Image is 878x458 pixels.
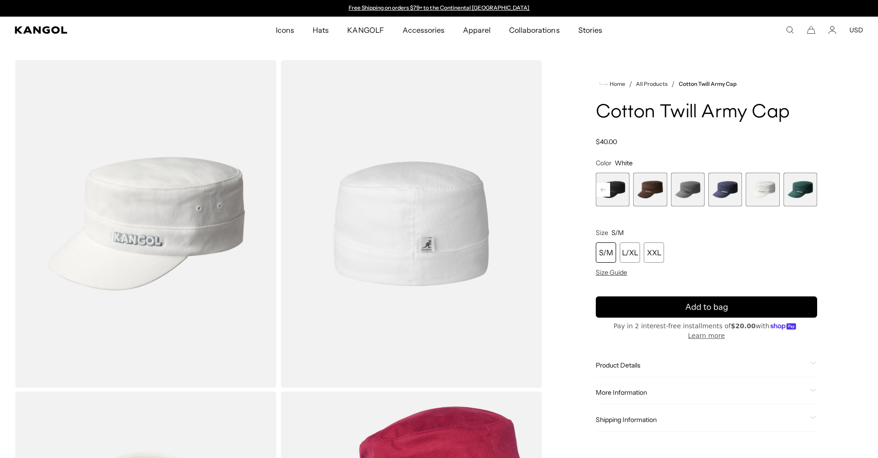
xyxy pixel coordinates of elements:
slideshow-component: Announcement bar [344,5,534,12]
label: Navy [708,173,742,206]
span: Shipping Information [596,416,806,424]
div: Announcement [344,5,534,12]
img: color-white [15,60,277,388]
a: Hats [303,17,338,43]
img: color-white [280,60,542,388]
button: USD [849,26,863,34]
div: 4 of 9 [596,173,629,206]
h1: Cotton Twill Army Cap [596,102,817,123]
a: All Products [636,81,668,87]
span: Color [596,159,611,167]
label: Pine [783,173,817,206]
div: 7 of 9 [708,173,742,206]
span: $40.00 [596,138,617,146]
span: White [615,159,633,167]
a: Cotton Twill Army Cap [679,81,737,87]
span: Accessories [403,17,445,43]
nav: breadcrumbs [596,78,817,90]
span: Apparel [463,17,491,43]
span: KANGOLF [347,17,384,43]
div: 5 of 9 [633,173,667,206]
div: 1 of 2 [344,5,534,12]
a: Free Shipping on orders $79+ to the Continental [GEOGRAPHIC_DATA] [349,4,530,11]
a: Accessories [393,17,454,43]
li: / [668,78,675,90]
div: 9 of 9 [783,173,817,206]
a: Stories [569,17,611,43]
a: Apparel [454,17,500,43]
span: Add to bag [685,301,728,313]
div: L/XL [620,242,640,263]
span: Home [608,81,625,87]
div: 6 of 9 [671,173,705,206]
span: Collaborations [509,17,559,43]
a: Account [828,26,836,34]
span: Icons [276,17,294,43]
label: Grey [671,173,705,206]
label: White [746,173,779,206]
a: Kangol [15,26,183,34]
a: KANGOLF [338,17,393,43]
div: XXL [644,242,664,263]
button: Add to bag [596,296,817,318]
a: Icons [267,17,303,43]
span: Stories [578,17,602,43]
span: More Information [596,388,806,397]
li: / [625,78,632,90]
span: S/M [611,229,624,237]
span: Product Details [596,361,806,369]
div: 8 of 9 [746,173,779,206]
a: Home [599,80,625,88]
span: Size Guide [596,268,627,277]
div: S/M [596,242,616,263]
span: Hats [313,17,329,43]
summary: Search here [786,26,794,34]
button: Cart [807,26,815,34]
span: Size [596,229,608,237]
a: Collaborations [500,17,569,43]
label: Black [596,173,629,206]
label: Brown [633,173,667,206]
